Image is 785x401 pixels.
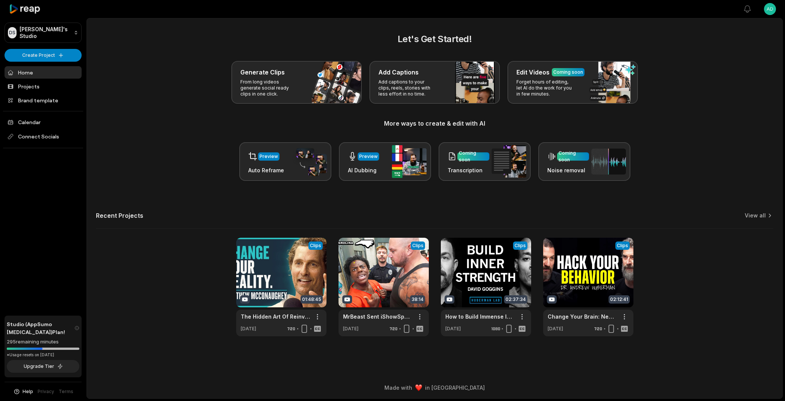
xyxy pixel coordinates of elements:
a: Calendar [5,116,82,128]
button: Create Project [5,49,82,62]
a: Terms [59,388,73,395]
a: View all [745,212,766,219]
img: heart emoji [415,384,422,391]
img: ai_dubbing.png [392,145,427,178]
div: 295 remaining minutes [7,338,79,346]
button: Help [13,388,33,395]
div: DS [8,27,17,38]
div: *Usage resets on [DATE] [7,352,79,358]
h2: Recent Projects [96,212,143,219]
img: transcription.png [492,145,526,178]
p: [PERSON_NAME]'s Studio [20,26,71,39]
h3: Generate Clips [240,68,285,77]
span: Help [23,388,33,395]
p: Forget hours of editing, let AI do the work for you in few minutes. [516,79,575,97]
div: Coming soon [559,150,588,163]
h3: AI Dubbing [348,166,379,174]
h3: Noise removal [547,166,589,174]
div: Made with in [GEOGRAPHIC_DATA] [94,384,776,392]
p: Add captions to your clips, reels, stories with less effort in no time. [378,79,437,97]
div: Coming soon [459,150,488,163]
h3: Auto Reframe [248,166,284,174]
a: MrBeast Sent iShowSpeed To Prison.. [343,313,412,320]
div: Preview [260,153,278,160]
h3: Transcription [448,166,489,174]
a: Change Your Brain: Neuroscientist [PERSON_NAME] | [PERSON_NAME] Podcast [548,313,617,320]
button: Upgrade Tier [7,360,79,373]
div: Coming soon [553,69,583,76]
h2: Let's Get Started! [96,32,773,46]
p: From long videos generate social ready clips in one click. [240,79,299,97]
a: Brand template [5,94,82,106]
span: Connect Socials [5,130,82,143]
a: Home [5,66,82,79]
a: Privacy [38,388,54,395]
span: Studio (AppSumo [MEDICAL_DATA]) Plan! [7,320,74,336]
h3: Add Captions [378,68,419,77]
a: The Hidden Art Of Reinventing Yourself - [PERSON_NAME] (4K) [241,313,310,320]
h3: More ways to create & edit with AI [96,119,773,128]
a: How to Build Immense Inner Strength | [PERSON_NAME] [445,313,515,320]
h3: Edit Videos [516,68,550,77]
a: Projects [5,80,82,93]
img: noise_removal.png [591,149,626,175]
img: auto_reframe.png [292,147,327,176]
div: Preview [359,153,378,160]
